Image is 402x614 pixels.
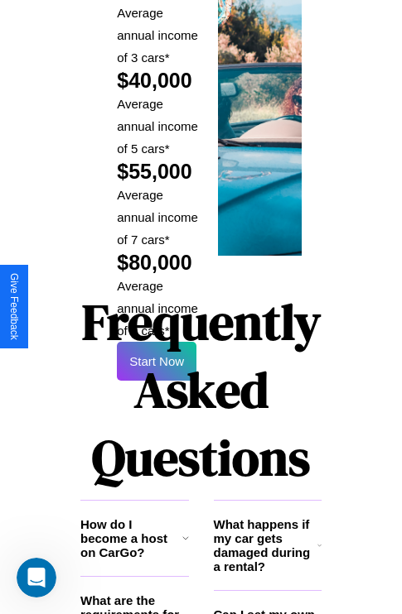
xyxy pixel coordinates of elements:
iframe: Intercom live chat [17,558,56,597]
p: Average annual income of 5 cars* [117,93,201,160]
div: Give Feedback [8,273,20,340]
p: Average annual income of 9 cars* [117,275,201,342]
p: Average annual income of 7 cars* [117,184,201,251]
p: Average annual income of 3 cars* [117,2,201,69]
h2: $55,000 [117,160,201,184]
h2: $80,000 [117,251,201,275]
h3: What happens if my car gets damaged during a rental? [214,517,317,573]
h2: $40,000 [117,69,201,93]
h3: How do I become a host on CarGo? [80,517,182,559]
button: Start Now [117,342,196,381]
h1: Frequently Asked Questions [80,280,322,500]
